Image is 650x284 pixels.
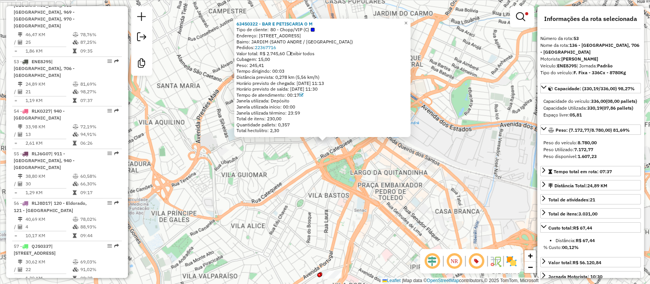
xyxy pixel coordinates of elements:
[574,147,593,152] strong: 7.172,77
[14,265,18,273] td: /
[270,27,315,33] span: 80 - Chopp/VIP (C)
[80,223,118,230] td: 88,93%
[236,128,408,134] div: Total hectolitro: 2,30
[556,237,638,244] li: Distância:
[73,267,78,271] i: % de utilização da cubagem
[73,32,78,37] i: % de utilização do peso
[540,62,641,69] div: Veículo:
[578,211,597,217] strong: 3.031,00
[32,151,51,156] span: RLJ6G07
[236,62,264,68] span: Peso: 245,41
[18,32,22,37] i: Distância Total
[540,69,641,76] div: Tipo do veículo:
[236,98,408,104] div: Janela utilizada: Depósito
[80,88,118,96] td: 98,27%
[25,88,72,96] td: 21
[73,89,78,94] i: % de utilização da cubagem
[554,169,612,174] span: Tempo total em rota: 07:37
[14,59,75,78] span: 53 -
[573,260,601,265] strong: R$ 56.120,84
[299,92,303,98] a: Com service time
[107,151,112,156] em: Opções
[548,225,592,231] div: Custo total:
[14,223,18,230] td: /
[18,174,22,179] i: Distância Total
[107,108,112,113] em: Opções
[513,9,531,24] a: Exibir filtros
[80,172,118,180] td: 60,58%
[540,15,641,22] h4: Informações da rota selecionada
[236,51,408,57] div: Valor total: R$ 2.745,60
[577,63,613,69] span: | Jornada:
[543,146,638,153] div: Peso Utilizado:
[540,124,641,135] a: Peso: (7.172,77/8.780,00) 81,69%
[528,251,533,260] span: +
[25,189,72,196] td: 1,29 KM
[73,132,78,137] i: % de utilização da cubagem
[540,35,641,42] div: Número da rota:
[540,180,641,190] a: Distância Total:24,89 KM
[18,132,22,137] i: Total de Atividades
[540,234,641,254] div: Custo total:R$ 67,44
[548,273,602,280] div: Jornada Motorista: 10:30
[25,80,72,88] td: 24,89 KM
[587,105,602,111] strong: 330,19
[543,140,597,145] span: Peso do veículo:
[80,274,118,282] td: 08:28
[73,233,77,238] i: Tempo total em rota
[505,255,517,267] img: Exibir/Ocultar setores
[14,189,18,196] td: =
[255,45,276,50] a: 22367716
[134,56,149,73] a: Criar modelo
[540,257,641,267] a: Valor total:R$ 56.120,84
[236,110,408,116] div: Janela utilizada término: 23:59
[606,98,637,104] strong: (08,00 pallets)
[540,56,641,62] div: Motorista:
[557,63,577,69] strong: ENE8J95
[562,244,579,250] strong: 00,12%
[14,59,75,78] span: | [GEOGRAPHIC_DATA], 706 - [GEOGRAPHIC_DATA]
[114,151,119,156] em: Rota exportada
[540,208,641,219] a: Total de itens:3.031,00
[32,108,51,114] span: RLK0J27
[80,215,118,223] td: 78,02%
[524,262,536,273] a: Zoom out
[14,151,75,170] span: | 911 - [GEOGRAPHIC_DATA], 940 - [GEOGRAPHIC_DATA]
[14,151,75,170] span: 55 -
[548,259,601,266] div: Valor total:
[540,194,641,204] a: Total de atividades:21
[73,217,78,221] i: % de utilização do peso
[540,95,641,121] div: Capacidade: (330,19/336,00) 98,27%
[576,238,595,243] strong: R$ 67,44
[18,259,22,264] i: Distância Total
[489,255,501,267] img: Fluxo de ruas
[73,190,77,195] i: Tempo total em rota
[543,244,638,251] div: % Custo:
[25,31,72,38] td: 46,47 KM
[80,139,118,147] td: 06:26
[578,140,597,145] strong: 8.780,00
[540,83,641,93] a: Capacidade: (330,19/336,00) 98,27%
[14,231,18,239] td: =
[73,276,77,280] i: Tempo total em rota
[80,131,118,138] td: 94,91%
[402,278,403,283] span: |
[80,189,118,196] td: 09:17
[554,86,635,91] span: Capacidade: (330,19/336,00) 98,27%
[14,97,18,104] td: =
[236,21,313,27] strong: 63450322 - BAR E PETISCARIA O M
[423,252,441,270] span: Ocultar deslocamento
[107,59,112,64] em: Opções
[14,139,18,147] td: =
[25,131,72,138] td: 13
[107,201,112,205] em: Opções
[114,243,119,248] em: Rota exportada
[524,250,536,262] a: Zoom in
[73,259,78,264] i: % de utilização do peso
[540,42,639,55] strong: 136 - [GEOGRAPHIC_DATA], 706 - [GEOGRAPHIC_DATA]
[540,222,641,233] a: Custo total:R$ 67,44
[32,59,51,64] span: ENE8J95
[236,45,408,51] div: Pedidos:
[236,68,408,74] div: Tempo dirigindo: 00:03
[107,243,112,248] em: Opções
